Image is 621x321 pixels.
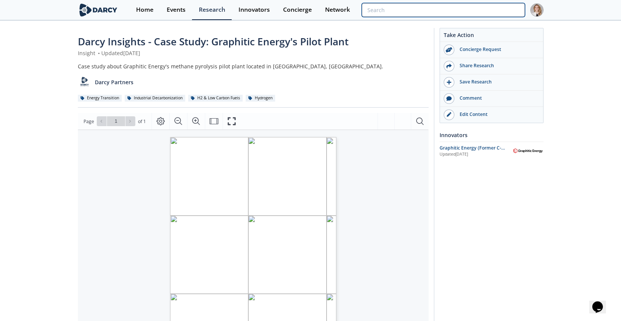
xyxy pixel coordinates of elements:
div: Innovators [440,128,544,142]
div: Research [199,7,225,13]
p: Darcy Partners [95,78,133,86]
div: Hydrogen [246,95,276,102]
iframe: chat widget [589,291,613,313]
div: Save Research [454,79,539,85]
div: Share Research [454,62,539,69]
div: Case study about Graphitic Energy's methane pyrolysis pilot plant located in [GEOGRAPHIC_DATA], [... [78,62,429,70]
span: Darcy Insights - Case Study: Graphitic Energy's Pilot Plant [78,35,348,48]
input: Advanced Search [362,3,525,17]
img: Graphitic Energy (Former C-Zero) [512,148,544,154]
div: Concierge [283,7,312,13]
div: Home [136,7,153,13]
div: Energy Transition [78,95,122,102]
a: Edit Content [440,107,543,123]
div: Updated [DATE] [440,151,512,157]
div: Take Action [440,31,543,42]
div: Events [167,7,186,13]
span: • [97,49,101,57]
div: Innovators [238,7,270,13]
div: Edit Content [454,111,539,118]
img: Profile [530,3,544,17]
div: Network [325,7,350,13]
a: Graphitic Energy (Former C-Zero) Updated[DATE] Graphitic Energy (Former C-Zero) [440,145,544,158]
div: Insight Updated [DATE] [78,49,429,57]
div: Industrial Decarbonization [125,95,186,102]
div: Concierge Request [454,46,539,53]
div: H2 & Low Carbon Fuels [188,95,243,102]
img: logo-wide.svg [78,3,119,17]
div: Comment [454,95,539,102]
div: Graphitic Energy (Former C-Zero) [440,145,512,151]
